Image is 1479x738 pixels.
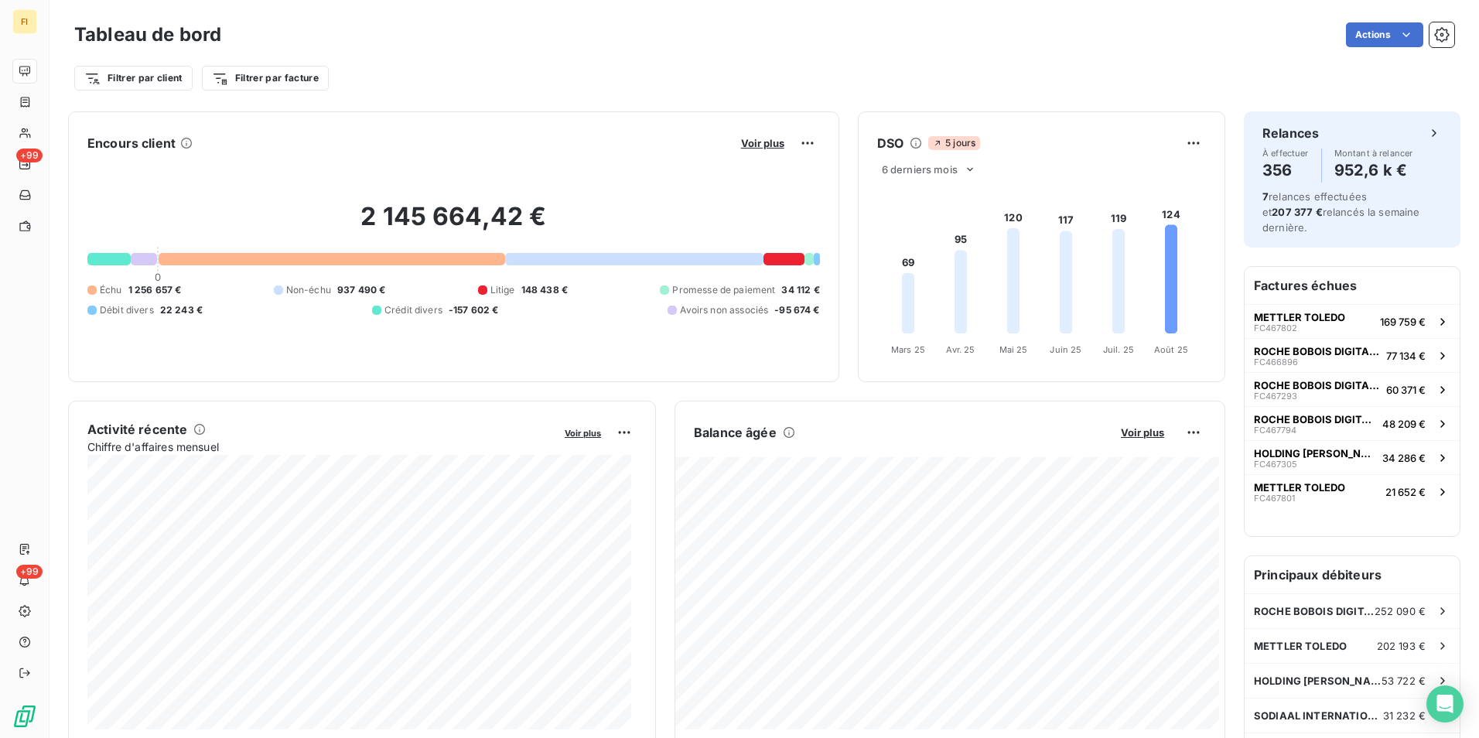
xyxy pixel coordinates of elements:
[1050,344,1081,355] tspan: Juin 25
[1380,316,1426,328] span: 169 759 €
[12,704,37,729] img: Logo LeanPay
[87,134,176,152] h6: Encours client
[1254,413,1376,425] span: ROCHE BOBOIS DIGITAL SERVICES
[1254,460,1297,469] span: FC467305
[286,283,331,297] span: Non-échu
[1245,440,1460,474] button: HOLDING [PERSON_NAME]FC46730534 286 €
[1245,474,1460,508] button: METTLER TOLEDOFC46780121 652 €
[74,66,193,91] button: Filtrer par client
[1254,605,1375,617] span: ROCHE BOBOIS DIGITAL SERVICES
[1254,323,1297,333] span: FC467802
[1245,267,1460,304] h6: Factures échues
[521,283,568,297] span: 148 438 €
[999,344,1027,355] tspan: Mai 25
[1334,158,1413,183] h4: 952,6 k €
[87,201,820,248] h2: 2 145 664,42 €
[12,152,36,176] a: +99
[1334,149,1413,158] span: Montant à relancer
[1382,452,1426,464] span: 34 286 €
[1254,494,1295,503] span: FC467801
[1262,124,1319,142] h6: Relances
[1386,350,1426,362] span: 77 134 €
[128,283,182,297] span: 1 256 657 €
[87,420,187,439] h6: Activité récente
[155,271,161,283] span: 0
[946,344,975,355] tspan: Avr. 25
[891,344,925,355] tspan: Mars 25
[1103,344,1134,355] tspan: Juil. 25
[741,137,784,149] span: Voir plus
[1382,675,1426,687] span: 53 722 €
[736,136,789,150] button: Voir plus
[202,66,329,91] button: Filtrer par facture
[1272,206,1322,218] span: 207 377 €
[1116,425,1169,439] button: Voir plus
[1262,190,1420,234] span: relances effectuées et relancés la semaine dernière.
[1262,149,1309,158] span: À effectuer
[16,565,43,579] span: +99
[12,9,37,34] div: FI
[1346,22,1423,47] button: Actions
[565,428,601,439] span: Voir plus
[774,303,819,317] span: -95 674 €
[1377,640,1426,652] span: 202 193 €
[1262,158,1309,183] h4: 356
[560,425,606,439] button: Voir plus
[1245,556,1460,593] h6: Principaux débiteurs
[680,303,768,317] span: Avoirs non associés
[384,303,442,317] span: Crédit divers
[1254,379,1380,391] span: ROCHE BOBOIS DIGITAL SERVICES
[490,283,515,297] span: Litige
[160,303,203,317] span: 22 243 €
[1382,418,1426,430] span: 48 209 €
[1254,311,1345,323] span: METTLER TOLEDO
[1254,357,1298,367] span: FC466896
[1245,406,1460,440] button: ROCHE BOBOIS DIGITAL SERVICESFC46779448 209 €
[1245,338,1460,372] button: ROCHE BOBOIS DIGITAL SERVICESFC46689677 134 €
[1154,344,1188,355] tspan: Août 25
[100,303,154,317] span: Débit divers
[1254,709,1383,722] span: SODIAAL INTERNATIONAL
[781,283,819,297] span: 34 112 €
[928,136,980,150] span: 5 jours
[1254,345,1380,357] span: ROCHE BOBOIS DIGITAL SERVICES
[1254,481,1345,494] span: METTLER TOLEDO
[1383,709,1426,722] span: 31 232 €
[1254,391,1297,401] span: FC467293
[1254,675,1382,687] span: HOLDING [PERSON_NAME]
[1121,426,1164,439] span: Voir plus
[337,283,385,297] span: 937 490 €
[1375,605,1426,617] span: 252 090 €
[1245,372,1460,406] button: ROCHE BOBOIS DIGITAL SERVICESFC46729360 371 €
[449,303,499,317] span: -157 602 €
[1254,640,1347,652] span: METTLER TOLEDO
[1262,190,1269,203] span: 7
[1254,425,1296,435] span: FC467794
[1254,447,1376,460] span: HOLDING [PERSON_NAME]
[672,283,775,297] span: Promesse de paiement
[694,423,777,442] h6: Balance âgée
[74,21,221,49] h3: Tableau de bord
[16,149,43,162] span: +99
[1426,685,1464,723] div: Open Intercom Messenger
[87,439,554,455] span: Chiffre d'affaires mensuel
[1386,384,1426,396] span: 60 371 €
[877,134,903,152] h6: DSO
[1245,304,1460,338] button: METTLER TOLEDOFC467802169 759 €
[1385,486,1426,498] span: 21 652 €
[100,283,122,297] span: Échu
[882,163,958,176] span: 6 derniers mois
